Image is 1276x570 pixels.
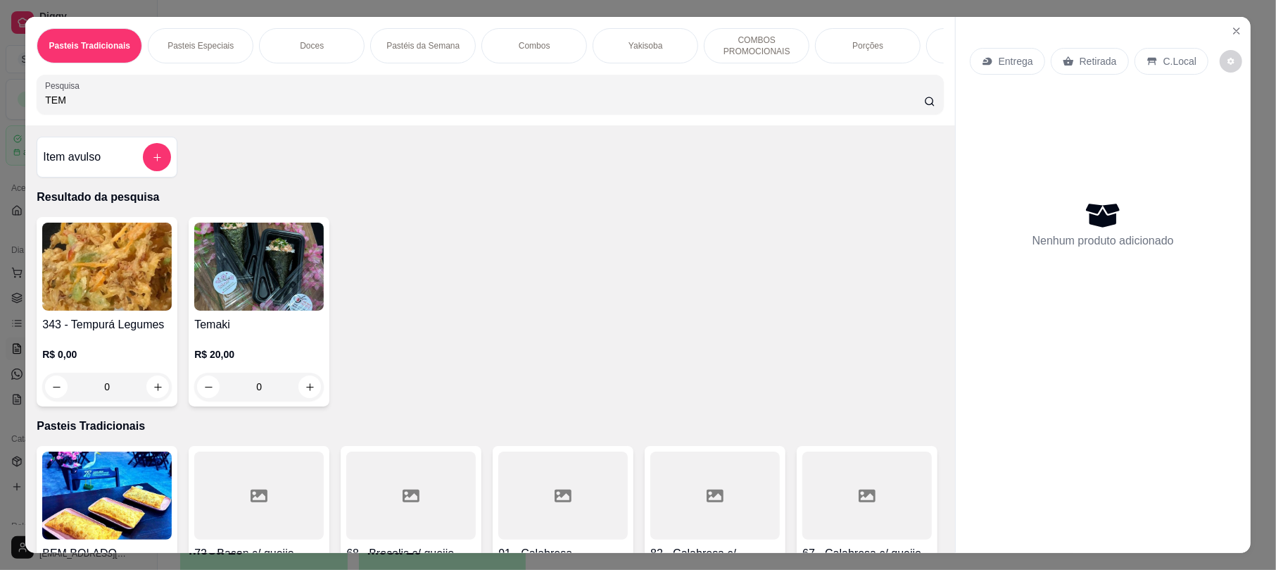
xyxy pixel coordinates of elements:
button: add-separate-item [143,143,171,171]
img: product-image [42,223,172,311]
h4: 91 - Calabresa [498,545,628,562]
button: decrease-product-quantity [1220,50,1242,73]
h4: Temaki [194,316,324,333]
h4: 72 - Bacon c/ queijo [194,545,324,562]
p: Retirada [1080,54,1117,68]
img: product-image [42,452,172,540]
h4: 68 - Brocolis c/ queijo [346,545,476,562]
h4: 343 - Tempurá Legumes [42,316,172,333]
p: COMBOS PROMOCIONAIS [716,35,797,57]
p: Porções [852,40,883,51]
p: Doces [300,40,324,51]
p: Entrega [999,54,1033,68]
input: Pesquisa [45,93,924,107]
button: Close [1225,20,1248,42]
p: Yakisoba [628,40,662,51]
p: Pastéis da Semana [386,40,460,51]
p: Pasteis Tradicionais [37,418,943,435]
label: Pesquisa [45,80,84,92]
p: Nenhum produto adicionado [1032,233,1174,249]
button: increase-product-quantity [298,376,321,398]
p: Combos [519,40,550,51]
p: Resultado da pesquisa [37,189,943,206]
h4: 67 - Calabresa c/ queijo [802,545,932,562]
button: decrease-product-quantity [197,376,220,398]
p: R$ 0,00 [42,347,172,361]
p: R$ 20,00 [194,347,324,361]
img: product-image [194,223,324,311]
p: Pasteis Tradicionais [49,40,130,51]
h4: Item avulso [43,149,101,166]
p: Pasteis Especiais [168,40,234,51]
p: C.Local [1163,54,1196,68]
